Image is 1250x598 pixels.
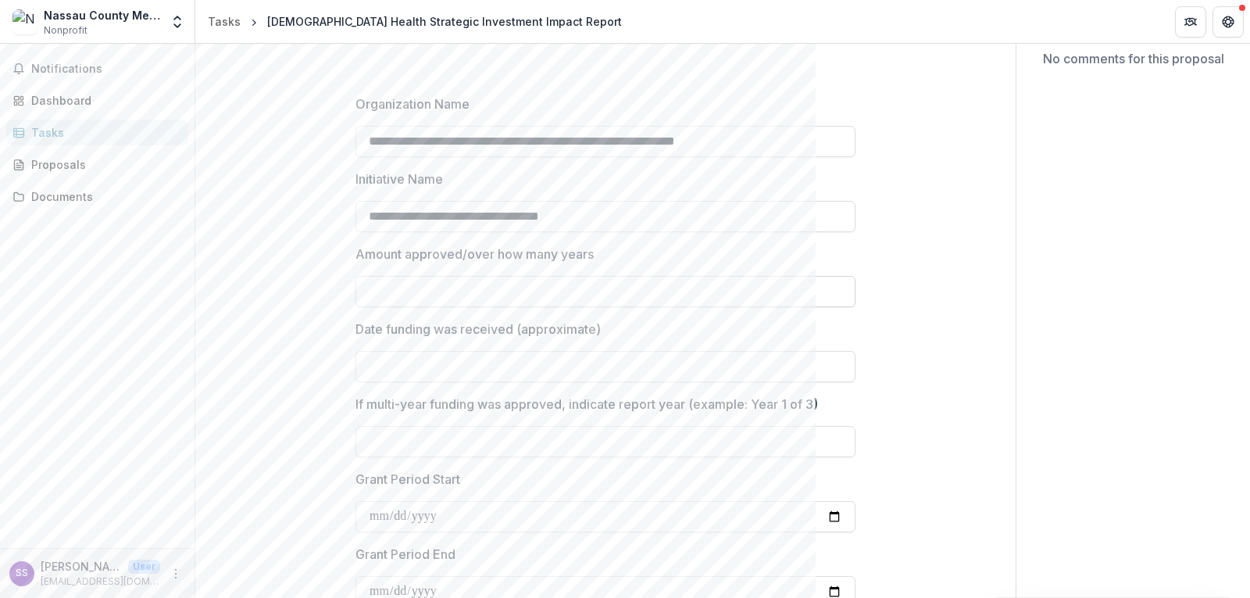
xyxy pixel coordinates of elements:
[12,9,37,34] img: Nassau County Mental Health Alcoholism and Drug Abuse Council inc
[166,564,185,583] button: More
[41,575,160,589] p: [EMAIL_ADDRESS][DOMAIN_NAME]
[355,95,470,113] p: Organization Name
[1175,6,1206,38] button: Partners
[202,10,628,33] nav: breadcrumb
[202,10,247,33] a: Tasks
[31,63,182,76] span: Notifications
[355,170,443,188] p: Initiative Name
[1212,6,1244,38] button: Get Help
[6,120,188,145] a: Tasks
[208,13,241,30] div: Tasks
[16,568,28,578] div: Sarah Smith
[6,88,188,113] a: Dashboard
[6,152,188,177] a: Proposals
[31,188,176,205] div: Documents
[31,92,176,109] div: Dashboard
[267,13,622,30] div: [DEMOGRAPHIC_DATA] Health Strategic Investment Impact Report
[31,156,176,173] div: Proposals
[355,470,460,489] p: Grant Period Start
[355,545,455,564] p: Grant Period End
[1043,49,1224,68] p: No comments for this proposal
[44,23,87,38] span: Nonprofit
[6,56,188,81] button: Notifications
[6,184,188,209] a: Documents
[31,124,176,141] div: Tasks
[355,245,594,263] p: Amount approved/over how many years
[355,320,601,338] p: Date funding was received (approximate)
[166,6,188,38] button: Open entity switcher
[128,560,160,574] p: User
[41,558,122,575] p: [PERSON_NAME]
[355,395,818,414] p: If multi-year funding was approved, indicate report year (example: Year 1 of 3)
[44,7,160,23] div: Nassau County Mental Health Alcoholism and Drug Abuse Council inc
